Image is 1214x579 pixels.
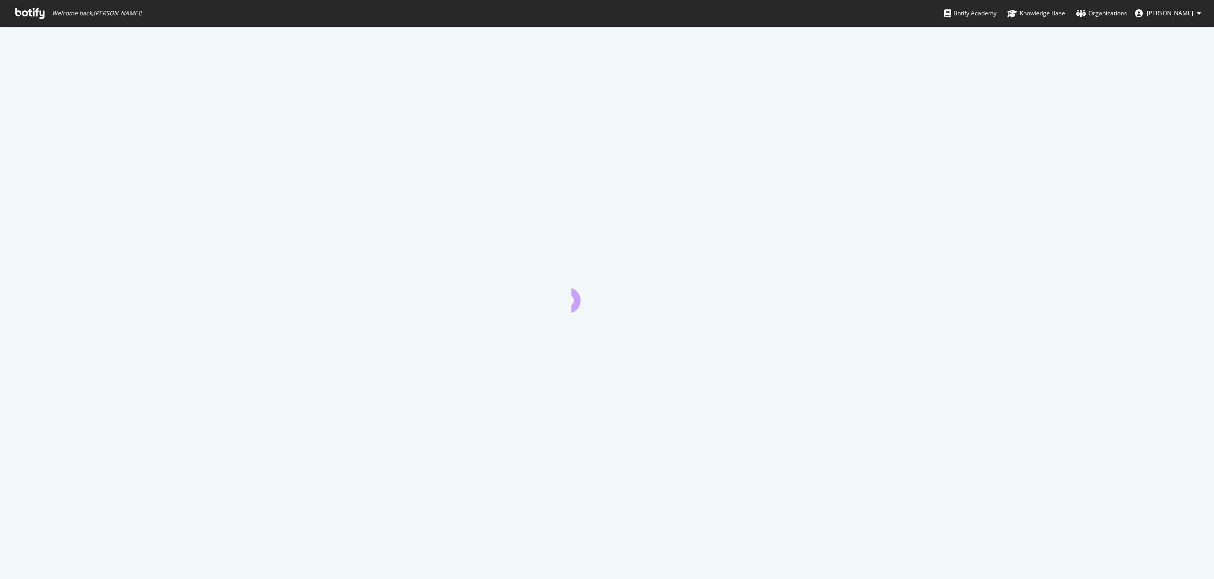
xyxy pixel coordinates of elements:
[571,277,643,313] div: animation
[52,9,141,17] span: Welcome back, [PERSON_NAME] !
[944,8,997,18] div: Botify Academy
[1076,8,1127,18] div: Organizations
[1007,8,1065,18] div: Knowledge Base
[1127,5,1209,21] button: [PERSON_NAME]
[1147,9,1193,17] span: Edward Hyatt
